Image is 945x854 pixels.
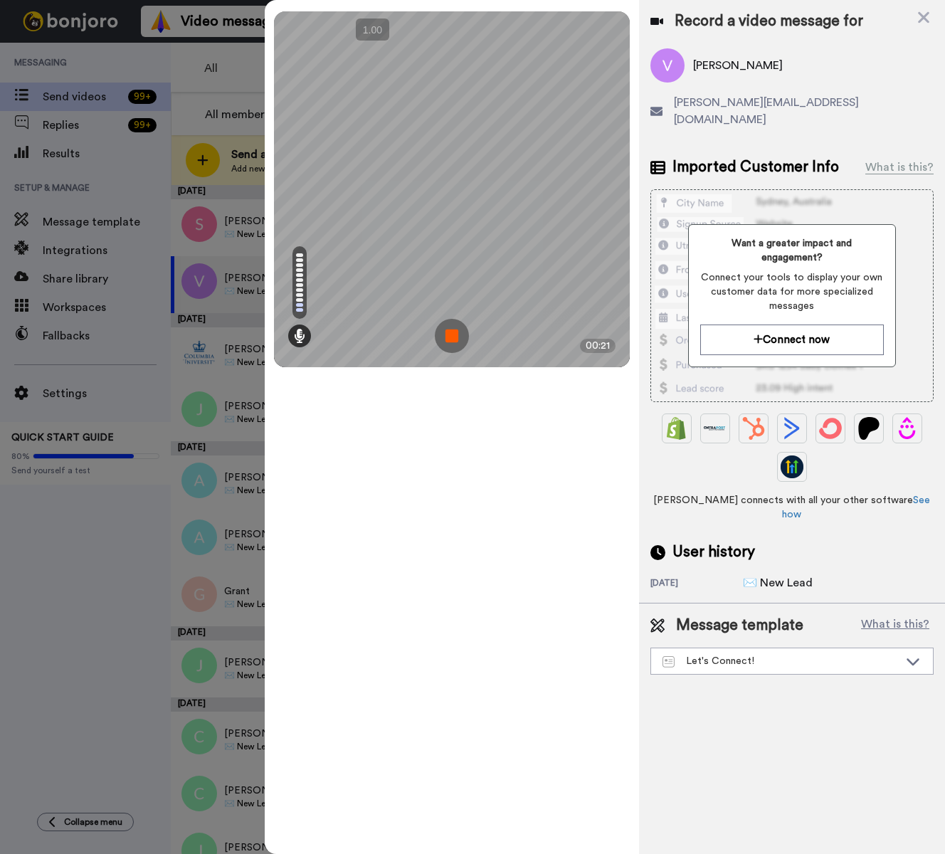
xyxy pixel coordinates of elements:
a: See how [782,495,930,520]
img: ic_record_stop.svg [435,319,469,353]
img: Message-temps.svg [662,656,675,668]
img: Shopify [665,417,688,440]
img: ActiveCampaign [781,417,803,440]
span: [PERSON_NAME] connects with all your other software [650,493,934,522]
span: Want a greater impact and engagement? [700,236,883,265]
img: Drip [896,417,919,440]
span: User history [672,542,755,563]
div: What is this? [865,159,934,176]
span: Imported Customer Info [672,157,839,178]
button: What is this? [857,615,934,636]
img: GoHighLevel [781,455,803,478]
div: Let's Connect! [662,654,899,668]
span: Message template [676,615,803,636]
button: Connect now [700,325,883,355]
span: Connect your tools to display your own customer data for more specialized messages [700,270,883,313]
span: [PERSON_NAME][EMAIL_ADDRESS][DOMAIN_NAME] [674,94,934,128]
img: Hubspot [742,417,765,440]
img: Ontraport [704,417,727,440]
div: [DATE] [650,577,743,591]
img: ConvertKit [819,417,842,440]
div: 00:21 [580,339,616,353]
img: Patreon [857,417,880,440]
div: ✉️ New Lead [743,574,814,591]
